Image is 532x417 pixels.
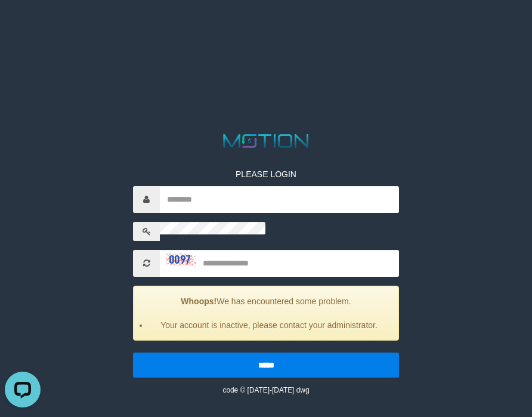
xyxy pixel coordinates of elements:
[5,5,41,41] button: Open LiveChat chat widget
[222,386,309,394] small: code © [DATE]-[DATE] dwg
[219,132,313,150] img: MOTION_logo.png
[133,168,399,180] p: PLEASE LOGIN
[181,296,216,306] strong: Whoops!
[149,319,389,331] li: Your account is inactive, please contact your administrator.
[166,254,196,265] img: captcha
[133,286,399,341] div: We has encountered some problem.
